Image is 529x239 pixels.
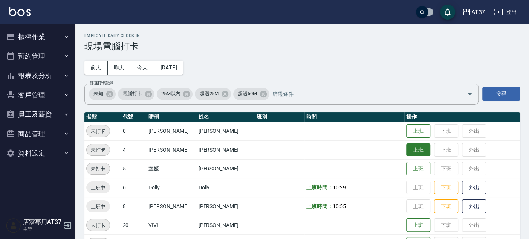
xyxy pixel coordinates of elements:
[147,159,196,178] td: 室媛
[89,88,116,100] div: 未知
[464,88,476,100] button: Open
[462,199,486,213] button: 外出
[3,66,72,85] button: 報表及分析
[108,61,131,75] button: 昨天
[121,159,147,178] td: 5
[462,181,486,195] button: 外出
[154,61,183,75] button: [DATE]
[84,33,520,38] h2: Employee Daily Clock In
[118,90,147,97] span: 電腦打卡
[195,90,223,97] span: 超過25M
[3,27,72,47] button: 櫃檯作業
[3,143,72,163] button: 資料設定
[195,88,231,100] div: 超過25M
[89,90,108,97] span: 未知
[471,8,485,17] div: AT37
[197,178,255,197] td: Dolly
[87,221,110,229] span: 未打卡
[233,90,261,97] span: 超過50M
[87,165,110,173] span: 未打卡
[306,184,333,190] b: 上班時間：
[197,216,255,234] td: [PERSON_NAME]
[147,178,196,197] td: Dolly
[197,122,255,140] td: [PERSON_NAME]
[157,90,185,97] span: 25M以內
[3,105,72,124] button: 員工及薪資
[459,5,488,20] button: AT37
[406,143,430,157] button: 上班
[157,88,193,100] div: 25M以內
[147,140,196,159] td: [PERSON_NAME]
[197,197,255,216] td: [PERSON_NAME]
[84,61,108,75] button: 前天
[147,216,196,234] td: VIVI
[118,88,154,100] div: 電腦打卡
[406,218,430,232] button: 上班
[23,218,61,226] h5: 店家專用AT37
[84,41,520,52] h3: 現場電腦打卡
[3,47,72,66] button: 預約管理
[404,112,520,122] th: 操作
[440,5,455,20] button: save
[121,122,147,140] td: 0
[121,112,147,122] th: 代號
[482,87,520,101] button: 搜尋
[121,216,147,234] td: 20
[3,85,72,105] button: 客戶管理
[121,140,147,159] td: 4
[197,159,255,178] td: [PERSON_NAME]
[491,5,520,19] button: 登出
[86,184,110,192] span: 上班中
[434,199,458,213] button: 下班
[23,226,61,233] p: 主管
[84,112,121,122] th: 狀態
[434,181,458,195] button: 下班
[121,197,147,216] td: 8
[3,124,72,144] button: 商品管理
[333,203,346,209] span: 10:55
[333,184,346,190] span: 10:29
[147,197,196,216] td: [PERSON_NAME]
[6,218,21,233] img: Person
[233,88,269,100] div: 超過50M
[121,178,147,197] td: 6
[406,124,430,138] button: 上班
[406,162,430,176] button: 上班
[147,112,196,122] th: 暱稱
[87,127,110,135] span: 未打卡
[87,146,110,154] span: 未打卡
[304,112,404,122] th: 時間
[9,7,31,16] img: Logo
[271,87,454,100] input: 篩選條件
[255,112,304,122] th: 班別
[90,80,113,86] label: 篩選打卡記錄
[131,61,154,75] button: 今天
[306,203,333,209] b: 上班時間：
[197,140,255,159] td: [PERSON_NAME]
[197,112,255,122] th: 姓名
[147,122,196,140] td: [PERSON_NAME]
[86,202,110,210] span: 上班中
